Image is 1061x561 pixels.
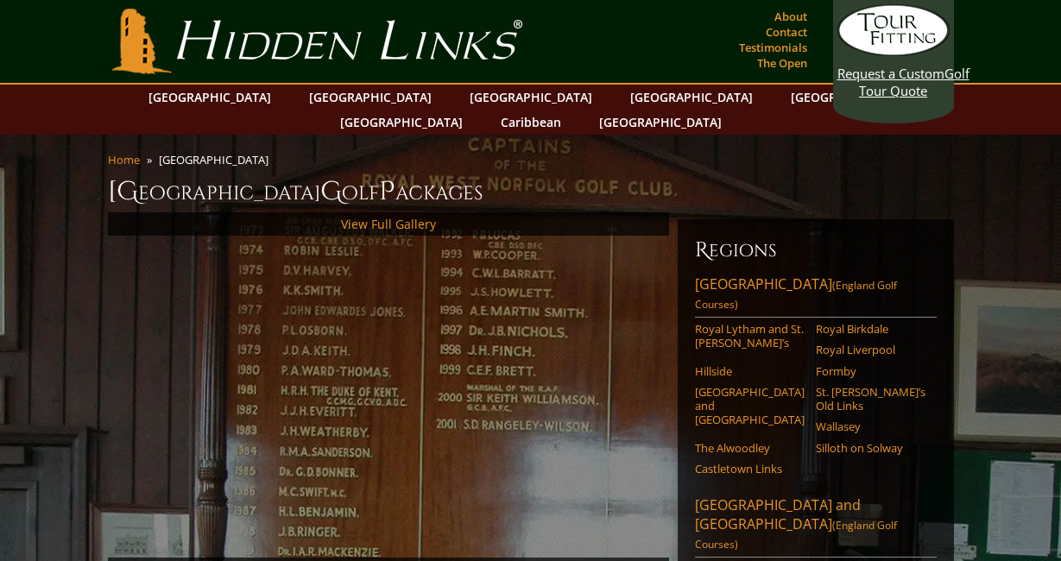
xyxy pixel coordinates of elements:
a: Request a CustomGolf Tour Quote [837,4,950,99]
a: The Alwoodley [695,441,805,455]
a: [GEOGRAPHIC_DATA] [300,85,440,110]
a: Royal Lytham and St. [PERSON_NAME]’s [695,322,805,350]
a: The Open [753,51,812,75]
a: Royal Liverpool [816,343,925,356]
span: Request a Custom [837,65,944,82]
a: Silloth on Solway [816,441,925,455]
a: Testimonials [735,35,812,60]
a: [GEOGRAPHIC_DATA] [622,85,761,110]
span: P [379,174,395,209]
a: [GEOGRAPHIC_DATA] and [GEOGRAPHIC_DATA] [695,385,805,427]
a: [GEOGRAPHIC_DATA] [782,85,922,110]
a: Formby [816,364,925,378]
h1: [GEOGRAPHIC_DATA] olf ackages [108,174,954,209]
a: [GEOGRAPHIC_DATA](England Golf Courses) [695,274,937,318]
a: View Full Gallery [341,216,436,232]
li: [GEOGRAPHIC_DATA] [159,152,275,167]
span: (England Golf Courses) [695,518,897,552]
a: Castletown Links [695,462,805,476]
a: [GEOGRAPHIC_DATA] [461,85,601,110]
a: [GEOGRAPHIC_DATA] [140,85,280,110]
a: Contact [761,20,812,44]
span: G [320,174,342,209]
a: [GEOGRAPHIC_DATA] [590,110,730,135]
a: Wallasey [816,419,925,433]
a: Home [108,152,140,167]
a: About [770,4,812,28]
a: Caribbean [492,110,570,135]
a: [GEOGRAPHIC_DATA] [332,110,471,135]
a: Hillside [695,364,805,378]
a: Royal Birkdale [816,322,925,336]
span: (England Golf Courses) [695,278,897,312]
h6: Regions [695,236,937,264]
a: [GEOGRAPHIC_DATA] and [GEOGRAPHIC_DATA](England Golf Courses) [695,495,937,558]
a: St. [PERSON_NAME]’s Old Links [816,385,925,413]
